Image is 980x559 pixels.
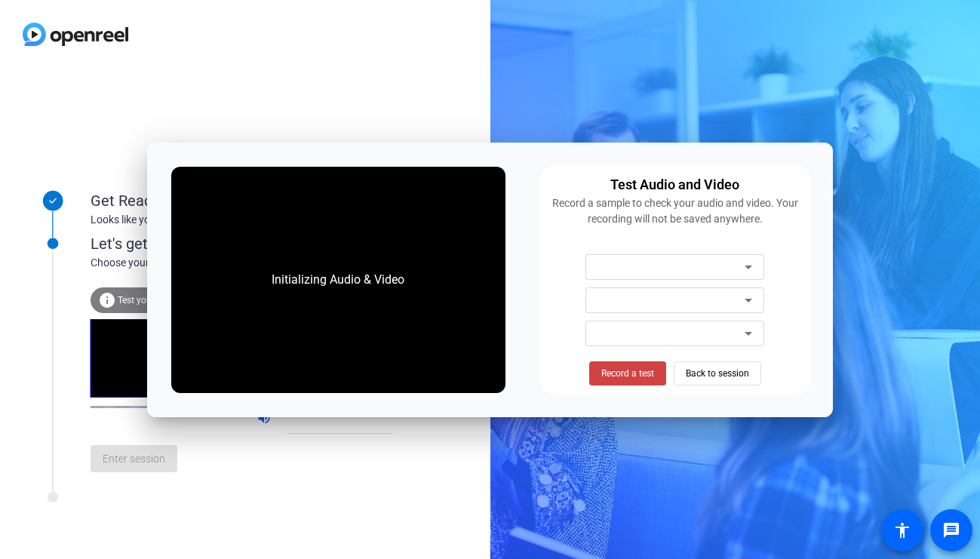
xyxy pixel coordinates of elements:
div: Test Audio and Video [610,174,739,195]
mat-icon: message [942,521,960,539]
div: Let's get connected. [91,232,423,255]
button: Record a test [589,361,666,385]
span: Test your audio and video [118,295,223,306]
div: Initializing Audio & Video [257,256,419,304]
span: Back to session [686,359,749,388]
mat-icon: volume_up [257,410,275,428]
div: Looks like you've been invited to join [91,212,392,228]
span: Record a test [601,367,654,380]
div: Choose your settings [91,255,423,271]
mat-icon: info [98,291,116,309]
mat-icon: accessibility [893,521,911,539]
div: Get Ready! [91,189,392,212]
div: Record a sample to check your audio and video. Your recording will not be saved anywhere. [549,195,802,227]
button: Back to session [674,361,761,385]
